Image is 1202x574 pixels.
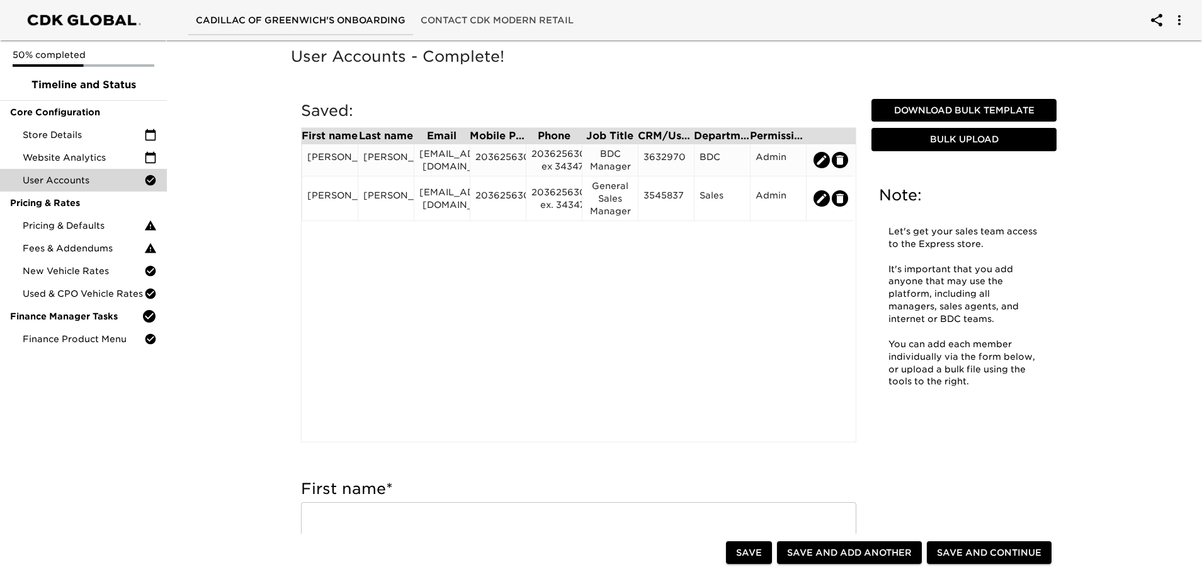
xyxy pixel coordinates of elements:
[13,49,154,61] p: 50% completed
[10,310,142,323] span: Finance Manager Tasks
[23,265,144,277] span: New Vehicle Rates
[414,131,470,141] div: Email
[879,185,1049,205] h5: Note:
[726,541,772,565] button: Save
[23,151,144,164] span: Website Analytics
[475,189,521,208] div: 2036256300
[531,186,577,211] div: 2036256300 ex. 34347
[888,226,1040,251] p: Let's get your sales team access to the Express store.
[832,152,848,168] button: edit
[814,190,830,207] button: edit
[756,151,801,169] div: Admin
[937,545,1041,561] span: Save and Continue
[814,152,830,168] button: edit
[700,189,745,208] div: Sales
[777,541,922,565] button: Save and Add Another
[23,287,144,300] span: Used & CPO Vehicle Rates
[927,541,1052,565] button: Save and Continue
[302,131,358,141] div: First name
[291,47,1067,67] h5: User Accounts - Complete!
[10,197,157,209] span: Pricing & Rates
[644,189,689,208] div: 3545837
[526,131,582,141] div: Phone
[644,151,689,169] div: 3632970
[419,147,465,173] div: [EMAIL_ADDRESS][DOMAIN_NAME]
[871,99,1057,122] button: Download Bulk Template
[421,13,574,28] span: Contact CDK Modern Retail
[23,174,144,187] span: User Accounts
[1142,5,1172,35] button: account of current user
[787,545,912,561] span: Save and Add Another
[832,190,848,207] button: edit
[871,128,1057,151] button: Bulk Upload
[419,186,465,211] div: [EMAIL_ADDRESS][DOMAIN_NAME]
[888,338,1040,389] p: You can add each member individually via the form below, or upload a bulk file using the tools to...
[531,147,577,173] div: 2036256300 ex 34347
[470,131,526,141] div: Mobile Phone
[23,219,144,232] span: Pricing & Defaults
[582,131,638,141] div: Job Title
[363,189,409,208] div: [PERSON_NAME]
[10,106,157,118] span: Core Configuration
[196,13,405,28] span: Cadillac of Greenwich's Onboarding
[475,151,521,169] div: 2036256300
[876,132,1052,147] span: Bulk Upload
[23,333,144,345] span: Finance Product Menu
[638,131,694,141] div: CRM/User ID
[888,263,1040,326] p: It's important that you add anyone that may use the platform, including all managers, sales agent...
[23,129,144,141] span: Store Details
[694,131,750,141] div: Department
[756,189,801,208] div: Admin
[750,131,806,141] div: Permission Set
[736,545,762,561] span: Save
[876,103,1052,118] span: Download Bulk Template
[358,131,414,141] div: Last name
[587,147,633,173] div: BDC Manager
[301,479,856,499] h5: First name
[700,151,745,169] div: BDC
[301,101,856,121] h5: Saved:
[363,151,409,169] div: [PERSON_NAME]
[1164,5,1194,35] button: account of current user
[587,180,633,217] div: General Sales Manager
[10,77,157,93] span: Timeline and Status
[23,242,144,255] span: Fees & Addendums
[307,189,353,208] div: [PERSON_NAME]
[307,151,353,169] div: [PERSON_NAME]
